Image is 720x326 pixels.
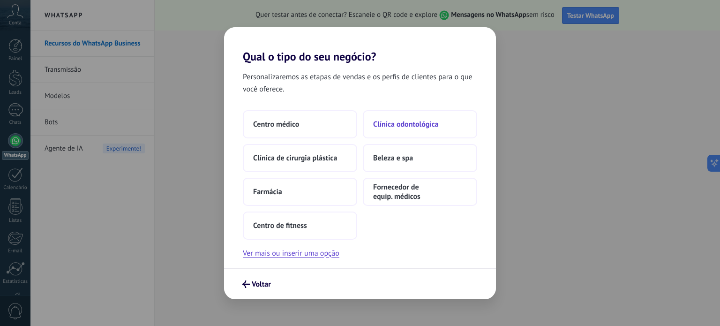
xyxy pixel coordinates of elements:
[373,182,467,201] span: Fornecedor de equip. médicos
[224,27,496,63] h2: Qual o tipo do seu negócio?
[238,276,275,292] button: Voltar
[253,187,282,197] span: Farmácia
[363,144,477,172] button: Beleza e spa
[363,110,477,138] button: Clínica odontológica
[243,110,357,138] button: Centro médico
[243,71,477,95] span: Personalizaremos as etapas de vendas e os perfis de clientes para o que você oferece.
[243,178,357,206] button: Farmácia
[373,153,413,163] span: Beleza e spa
[253,153,337,163] span: Clínica de cirurgia plástica
[253,120,299,129] span: Centro médico
[253,221,307,230] span: Centro de fitness
[243,144,357,172] button: Clínica de cirurgia plástica
[373,120,439,129] span: Clínica odontológica
[243,212,357,240] button: Centro de fitness
[363,178,477,206] button: Fornecedor de equip. médicos
[243,247,339,259] button: Ver mais ou inserir uma opção
[252,281,271,288] span: Voltar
